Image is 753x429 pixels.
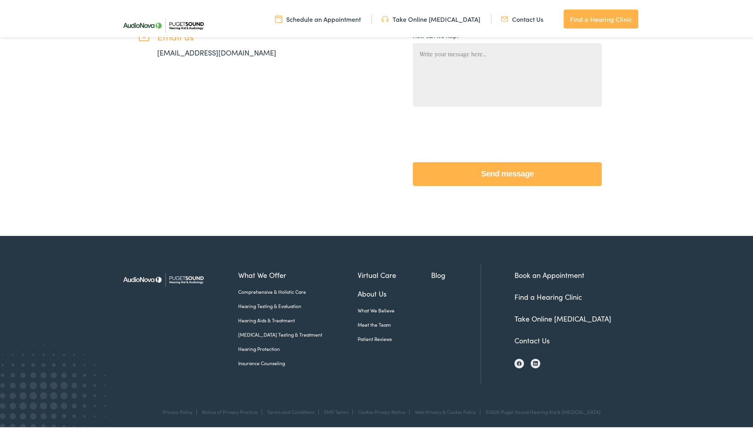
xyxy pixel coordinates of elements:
a: Find a Hearing Clinic [564,8,638,27]
a: Take Online [MEDICAL_DATA] [514,312,611,322]
label: How can we help? [413,31,466,38]
img: LinkedIn [533,359,538,365]
a: Hearing Aids & Treatment [238,315,358,322]
a: Virtual Care [358,268,431,279]
a: Hearing Protection [238,344,358,351]
a: Web Privacy & Cookie Policy [415,407,476,414]
a: Contact Us [501,13,543,22]
a: Meet the Team [358,320,431,327]
a: Schedule an Appointment [275,13,361,22]
img: utility icon [501,13,508,22]
a: Insurance Counseling [238,358,358,365]
h3: Email us [157,29,300,41]
a: Comprehensive & Holistic Care [238,287,358,294]
img: Facebook icon, indicating the presence of the site or brand on the social media platform. [517,360,522,364]
img: utility icon [381,13,389,22]
a: Take Online [MEDICAL_DATA] [381,13,480,22]
img: Puget Sound Hearing Aid & Audiology [117,262,209,294]
iframe: reCAPTCHA [413,115,533,146]
a: Terms and Conditions [267,407,314,414]
a: Patient Reviews [358,334,431,341]
a: What We Believe [358,305,431,312]
a: [EMAIL_ADDRESS][DOMAIN_NAME] [157,46,276,56]
a: Book an Appointment [514,268,584,278]
img: utility icon [275,13,282,22]
a: Find a Hearing Clinic [514,290,582,300]
a: Notice of Privacy Practice [202,407,258,414]
a: Hearing Testing & Evaluation [238,301,358,308]
div: ©2025 Puget Sound Hearing Aid & [MEDICAL_DATA] [481,408,601,413]
a: About Us [358,287,431,297]
a: Contact Us [514,334,550,344]
input: Send message [413,161,602,184]
a: Blog [431,268,481,279]
a: SMS Terms [324,407,349,414]
a: Privacy Policy [163,407,193,414]
a: What We Offer [238,268,358,279]
a: [MEDICAL_DATA] Testing & Treatment [238,329,358,337]
a: Cookie Privacy Notice [358,407,405,414]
